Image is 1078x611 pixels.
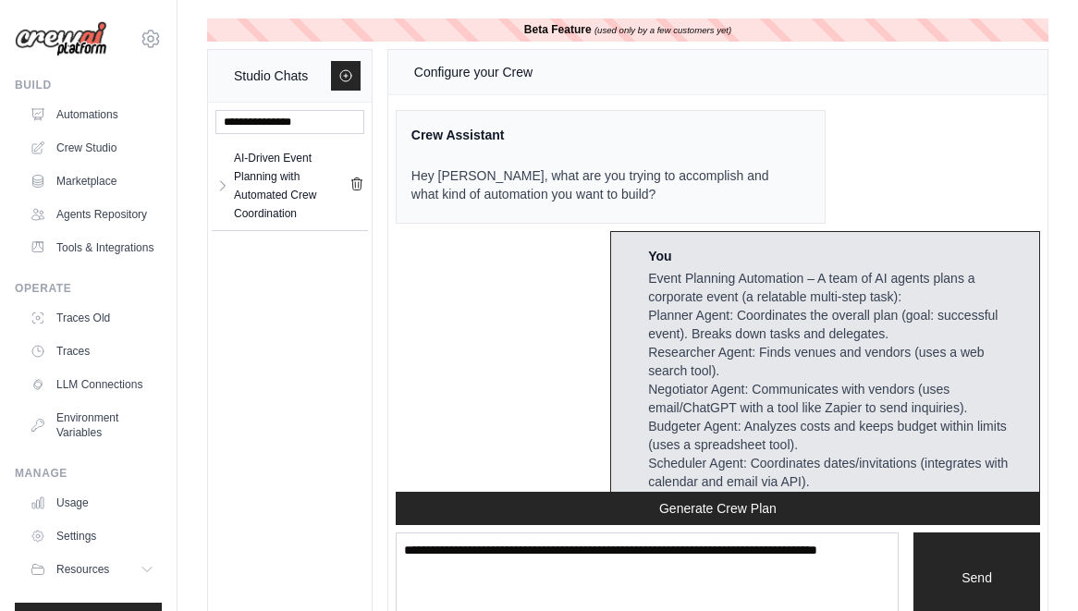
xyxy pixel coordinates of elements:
div: Operate [15,281,162,296]
a: Traces Old [22,303,162,333]
i: (used only by a few customers yet) [594,25,731,35]
b: Beta Feature [524,23,592,36]
button: Resources [22,555,162,584]
div: Build [15,78,162,92]
a: Usage [22,488,162,518]
iframe: Chat Widget [986,522,1078,611]
div: You [648,247,1024,265]
div: Studio Chats [234,65,308,87]
div: Crew Assistant [411,126,788,144]
a: Crew Studio [22,133,162,163]
p: Hey [PERSON_NAME], what are you trying to accomplish and what kind of automation you want to build? [411,166,788,203]
img: Logo [15,21,107,57]
span: Resources [56,562,109,577]
div: AI-Driven Event Planning with Automated Crew Coordination [234,149,349,223]
a: Settings [22,521,162,551]
a: Automations [22,100,162,129]
a: Tools & Integrations [22,233,162,263]
a: Marketplace [22,166,162,196]
a: Environment Variables [22,403,162,447]
a: Agents Repository [22,200,162,229]
div: Manage [15,466,162,481]
a: AI-Driven Event Planning with Automated Crew Coordination [230,149,349,223]
button: Generate Crew Plan [396,492,1040,525]
div: Configure your Crew [414,61,533,83]
a: Traces [22,336,162,366]
a: LLM Connections [22,370,162,399]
